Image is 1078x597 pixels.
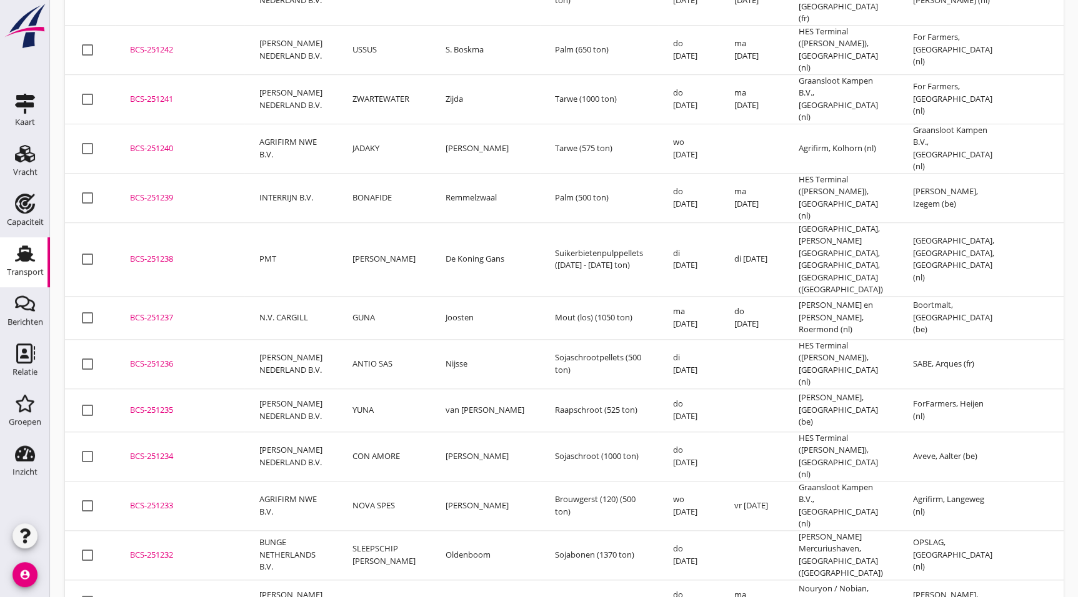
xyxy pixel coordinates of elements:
td: ANTIO SAS [337,339,431,388]
td: INTERRIJN B.V. [244,173,337,222]
td: [PERSON_NAME] Mercuriushaven, [GEOGRAPHIC_DATA] ([GEOGRAPHIC_DATA]) [784,530,898,580]
td: USSUS [337,25,431,74]
div: BCS-251236 [130,358,229,370]
div: Vracht [13,168,37,176]
td: Graansloot Kampen B.V., [GEOGRAPHIC_DATA] (nl) [784,481,898,530]
td: wo [DATE] [658,124,719,173]
td: [PERSON_NAME], [GEOGRAPHIC_DATA] (be) [784,388,898,432]
td: Zijda [431,74,540,124]
td: Joosten [431,296,540,339]
div: Relatie [12,368,37,376]
td: PMT [244,222,337,296]
img: logo-small.a267ee39.svg [2,3,47,49]
td: AGRIFIRM NWE B.V. [244,124,337,173]
td: NOVA SPES [337,481,431,530]
td: do [DATE] [658,25,719,74]
td: Mout (los) (1050 ton) [540,296,658,339]
td: [PERSON_NAME] [431,481,540,530]
td: [PERSON_NAME] NEDERLAND B.V. [244,432,337,481]
td: Sojaschroot (1000 ton) [540,432,658,481]
td: [GEOGRAPHIC_DATA], [GEOGRAPHIC_DATA], [GEOGRAPHIC_DATA] (nl) [898,222,1009,296]
td: Boortmalt, [GEOGRAPHIC_DATA] (be) [898,296,1009,339]
div: BCS-251232 [130,549,229,561]
div: Inzicht [12,468,37,476]
td: do [DATE] [658,530,719,580]
td: di [DATE] [719,222,784,296]
td: ForFarmers, Heijen (nl) [898,388,1009,432]
td: Sojaschrootpellets (500 ton) [540,339,658,388]
td: vr [DATE] [719,481,784,530]
div: BCS-251240 [130,142,229,155]
td: Graansloot Kampen B.V., [GEOGRAPHIC_DATA] (nl) [898,124,1009,173]
td: JADAKY [337,124,431,173]
div: Berichten [7,318,43,326]
td: ma [DATE] [658,296,719,339]
td: BONAFIDE [337,173,431,222]
td: Sojabonen (1370 ton) [540,530,658,580]
td: do [DATE] [658,432,719,481]
td: Suikerbietenpulppellets ([DATE] - [DATE] ton) [540,222,658,296]
td: di [DATE] [658,339,719,388]
div: Groepen [9,418,41,426]
td: van [PERSON_NAME] [431,388,540,432]
td: [PERSON_NAME], Izegem (be) [898,173,1009,222]
td: [PERSON_NAME] NEDERLAND B.V. [244,25,337,74]
td: [PERSON_NAME] en [PERSON_NAME], Roermond (nl) [784,296,898,339]
td: Aveve, Aalter (be) [898,432,1009,481]
td: [PERSON_NAME] [431,432,540,481]
td: Tarwe (1000 ton) [540,74,658,124]
td: Palm (650 ton) [540,25,658,74]
td: GUNA [337,296,431,339]
td: ma [DATE] [719,173,784,222]
td: [GEOGRAPHIC_DATA], [PERSON_NAME][GEOGRAPHIC_DATA], [GEOGRAPHIC_DATA], [GEOGRAPHIC_DATA] ([GEOGRAP... [784,222,898,296]
td: For Farmers, [GEOGRAPHIC_DATA] (nl) [898,25,1009,74]
div: Kaart [15,118,35,126]
td: HES Terminal ([PERSON_NAME]), [GEOGRAPHIC_DATA] (nl) [784,432,898,481]
td: Nijsse [431,339,540,388]
td: di [DATE] [658,222,719,296]
td: ZWARTEWATER [337,74,431,124]
td: For Farmers, [GEOGRAPHIC_DATA] (nl) [898,74,1009,124]
td: HES Terminal ([PERSON_NAME]), [GEOGRAPHIC_DATA] (nl) [784,339,898,388]
td: HES Terminal ([PERSON_NAME]), [GEOGRAPHIC_DATA] (nl) [784,25,898,74]
td: [PERSON_NAME] NEDERLAND B.V. [244,388,337,432]
td: BUNGE NETHERLANDS B.V. [244,530,337,580]
td: [PERSON_NAME] NEDERLAND B.V. [244,74,337,124]
td: Raapschroot (525 ton) [540,388,658,432]
div: BCS-251237 [130,312,229,324]
div: BCS-251234 [130,450,229,463]
td: De Koning Gans [431,222,540,296]
td: HES Terminal ([PERSON_NAME]), [GEOGRAPHIC_DATA] (nl) [784,173,898,222]
div: BCS-251233 [130,500,229,512]
td: Agrifirm, Kolhorn (nl) [784,124,898,173]
td: Oldenboom [431,530,540,580]
td: ma [DATE] [719,74,784,124]
div: Transport [7,268,44,276]
i: account_circle [12,562,37,587]
td: do [DATE] [658,74,719,124]
div: BCS-251242 [130,44,229,56]
td: YUNA [337,388,431,432]
td: S. Boskma [431,25,540,74]
td: do [DATE] [719,296,784,339]
td: ma [DATE] [719,25,784,74]
td: Graansloot Kampen B.V., [GEOGRAPHIC_DATA] (nl) [784,74,898,124]
td: Tarwe (575 ton) [540,124,658,173]
td: CON AMORE [337,432,431,481]
td: Agrifirm, Langeweg (nl) [898,481,1009,530]
td: SLEEPSCHIP [PERSON_NAME] [337,530,431,580]
td: [PERSON_NAME] NEDERLAND B.V. [244,339,337,388]
td: wo [DATE] [658,481,719,530]
td: Remmelzwaal [431,173,540,222]
div: BCS-251235 [130,404,229,417]
div: BCS-251239 [130,192,229,204]
td: do [DATE] [658,173,719,222]
div: Capaciteit [7,218,44,226]
div: BCS-251238 [130,253,229,265]
td: Palm (500 ton) [540,173,658,222]
td: AGRIFIRM NWE B.V. [244,481,337,530]
div: BCS-251241 [130,93,229,106]
td: N.V. CARGILL [244,296,337,339]
td: OPSLAG, [GEOGRAPHIC_DATA] (nl) [898,530,1009,580]
td: do [DATE] [658,388,719,432]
